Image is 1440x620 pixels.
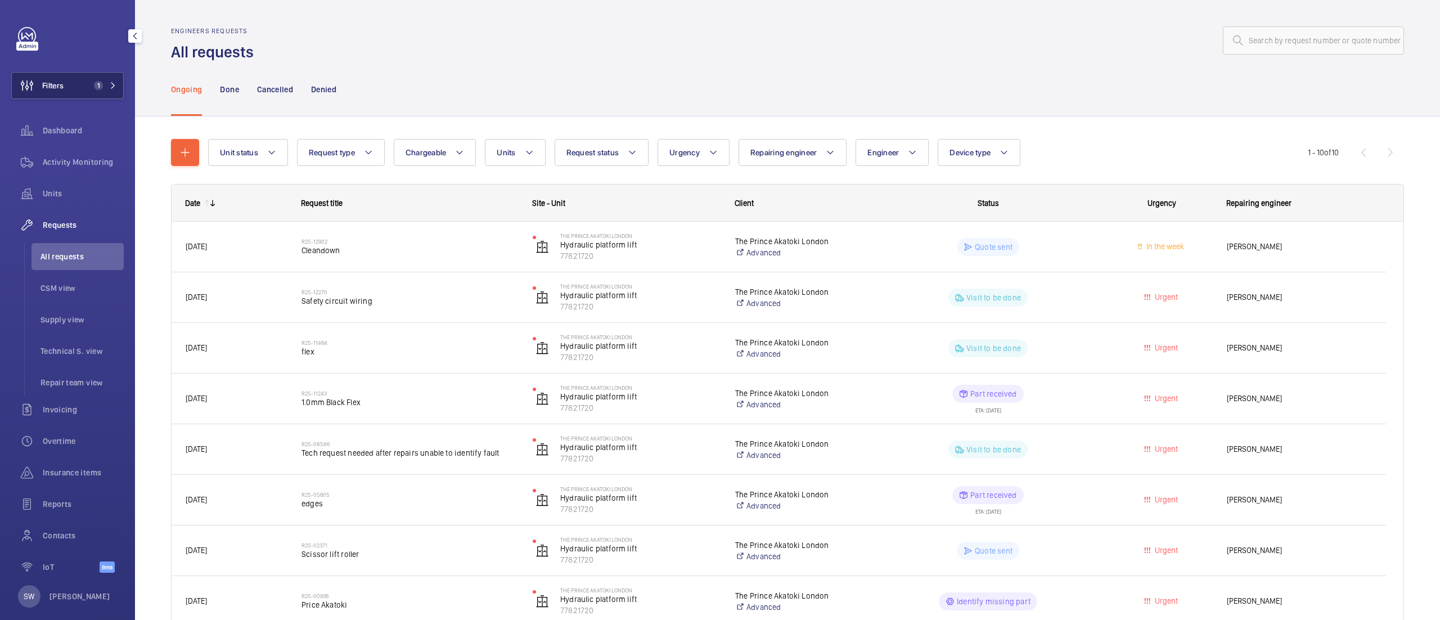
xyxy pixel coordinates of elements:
p: 77821720 [560,301,721,312]
span: [PERSON_NAME] [1227,544,1372,557]
button: Request type [297,139,385,166]
a: Advanced [735,601,865,613]
span: Reports [43,498,124,510]
p: Hydraulic platform lift [560,492,721,504]
p: Ongoing [171,84,202,95]
img: elevator.svg [535,240,549,254]
p: The Prince Akatoki London [735,540,865,551]
p: Quote sent [975,241,1012,253]
button: Engineer [856,139,929,166]
span: Repairing engineer [1226,199,1291,208]
h2: R25-12902 [301,238,518,245]
span: IoT [43,561,100,573]
p: The Prince Akatoki London [735,337,865,348]
p: Hydraulic platform lift [560,290,721,301]
p: 77821720 [560,554,721,565]
img: elevator.svg [535,392,549,406]
span: edges [301,498,518,509]
span: [PERSON_NAME] [1227,443,1372,456]
span: Repairing engineer [750,148,817,157]
span: [PERSON_NAME] [1227,291,1372,304]
span: [DATE] [186,495,207,504]
span: Client [735,199,754,208]
span: Urgent [1153,343,1178,352]
button: Units [485,139,545,166]
span: Device type [949,148,991,157]
button: Urgency [658,139,730,166]
span: Safety circuit wiring [301,295,518,307]
span: Urgent [1153,394,1178,403]
p: 77821720 [560,453,721,464]
p: The Prince Akatoki London [735,236,865,247]
span: Beta [100,561,115,573]
span: [PERSON_NAME] [1227,493,1372,506]
span: Request type [309,148,355,157]
span: Urgency [1147,199,1176,208]
img: elevator.svg [535,544,549,558]
span: Contacts [43,530,124,541]
input: Search by request number or quote number [1223,26,1404,55]
span: Urgent [1153,495,1178,504]
p: Hydraulic platform lift [560,543,721,554]
span: Chargeable [406,148,447,157]
span: Overtime [43,435,124,447]
p: [PERSON_NAME] [49,591,110,602]
span: 1 [94,81,103,90]
p: Hydraulic platform lift [560,594,721,605]
h2: R25-11464 [301,339,518,346]
span: [PERSON_NAME] [1227,392,1372,405]
p: 77821720 [560,402,721,414]
button: Request status [555,139,649,166]
span: [PERSON_NAME] [1227,342,1372,354]
span: Dashboard [43,125,124,136]
span: Invoicing [43,404,124,415]
span: 1.0mm Black Flex [301,397,518,408]
span: [DATE] [186,293,207,302]
p: 77821720 [560,605,721,616]
h1: All requests [171,42,260,62]
a: Advanced [735,399,865,410]
p: SW [24,591,34,602]
h2: R25-05605 [301,491,518,498]
span: Site - Unit [532,199,565,208]
img: elevator.svg [535,342,549,355]
span: [DATE] [186,444,207,453]
h2: R25-08586 [301,441,518,447]
span: Repair team view [40,377,124,388]
p: Denied [311,84,336,95]
p: 77821720 [560,250,721,262]
p: The Prince Akatoki London [560,283,721,290]
span: Units [497,148,515,157]
p: The Prince Akatoki London [560,486,721,492]
p: Hydraulic platform lift [560,340,721,352]
p: The Prince Akatoki London [735,286,865,298]
p: Hydraulic platform lift [560,442,721,453]
p: 77821720 [560,352,721,363]
a: Advanced [735,348,865,360]
div: Date [185,199,200,208]
span: Technical S. view [40,345,124,357]
span: flex [301,346,518,357]
div: ETA: [DATE] [975,403,1001,413]
p: The Prince Akatoki London [735,590,865,601]
p: The Prince Akatoki London [560,536,721,543]
span: [PERSON_NAME] [1227,595,1372,608]
p: Visit to be done [966,292,1021,303]
span: Cleandown [301,245,518,256]
span: Request status [566,148,619,157]
img: elevator.svg [535,291,549,304]
span: [DATE] [186,596,207,605]
span: [PERSON_NAME] [1227,240,1372,253]
span: CSM view [40,282,124,294]
p: The Prince Akatoki London [735,388,865,399]
img: elevator.svg [535,595,549,608]
span: Filters [42,80,64,91]
img: elevator.svg [535,443,549,456]
p: The Prince Akatoki London [735,489,865,500]
h2: R25-12270 [301,289,518,295]
h2: R25-02371 [301,542,518,549]
h2: Engineers requests [171,27,260,35]
a: Advanced [735,450,865,461]
span: 1 - 10 10 [1308,149,1339,156]
a: Advanced [735,551,865,562]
